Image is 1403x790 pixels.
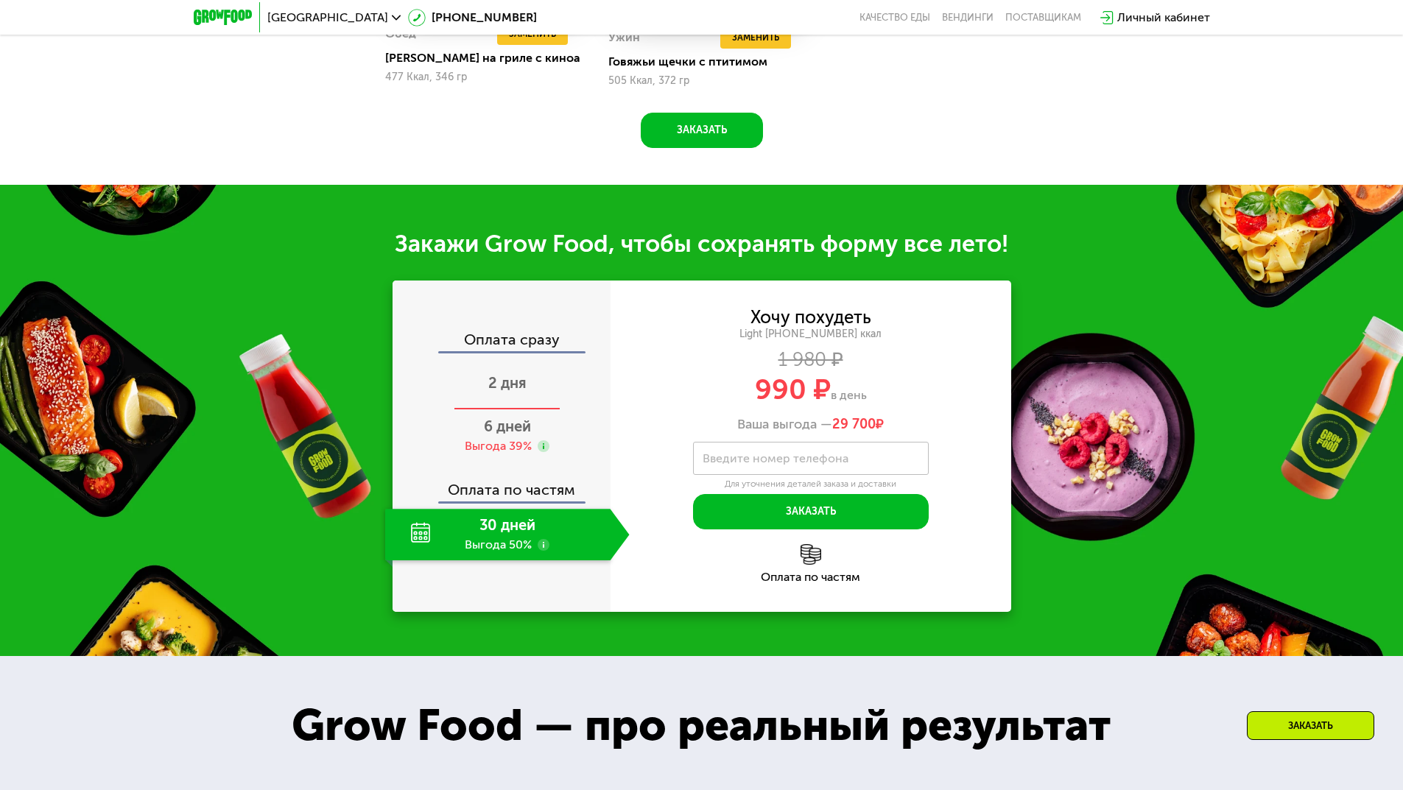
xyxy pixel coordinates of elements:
[608,75,795,87] div: 505 Ккал, 372 гр
[831,388,867,402] span: в день
[641,113,763,148] button: Заказать
[385,71,572,83] div: 477 Ккал, 346 гр
[394,468,611,501] div: Оплата по частям
[259,692,1143,758] div: Grow Food — про реальный результат
[611,328,1011,341] div: Light [PHONE_NUMBER] ккал
[1247,711,1374,740] div: Заказать
[385,51,583,66] div: [PERSON_NAME] на гриле с киноа
[732,30,779,45] span: Заменить
[750,309,871,325] div: Хочу похудеть
[693,494,929,529] button: Заказать
[611,417,1011,433] div: Ваша выгода —
[832,417,884,433] span: ₽
[801,544,821,565] img: l6xcnZfty9opOoJh.png
[703,454,848,462] label: Введите номер телефона
[267,12,388,24] span: [GEOGRAPHIC_DATA]
[611,571,1011,583] div: Оплата по частям
[1005,12,1081,24] div: поставщикам
[408,9,537,27] a: [PHONE_NUMBER]
[484,417,531,435] span: 6 дней
[832,416,876,432] span: 29 700
[942,12,994,24] a: Вендинги
[608,54,806,69] div: Говяжьи щечки с птитимом
[465,438,532,454] div: Выгода 39%
[608,27,640,49] div: Ужин
[488,374,527,392] span: 2 дня
[611,352,1011,368] div: 1 980 ₽
[755,373,831,406] span: 990 ₽
[720,27,791,49] button: Заменить
[693,479,929,490] div: Для уточнения деталей заказа и доставки
[394,332,611,351] div: Оплата сразу
[859,12,930,24] a: Качество еды
[1117,9,1210,27] div: Личный кабинет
